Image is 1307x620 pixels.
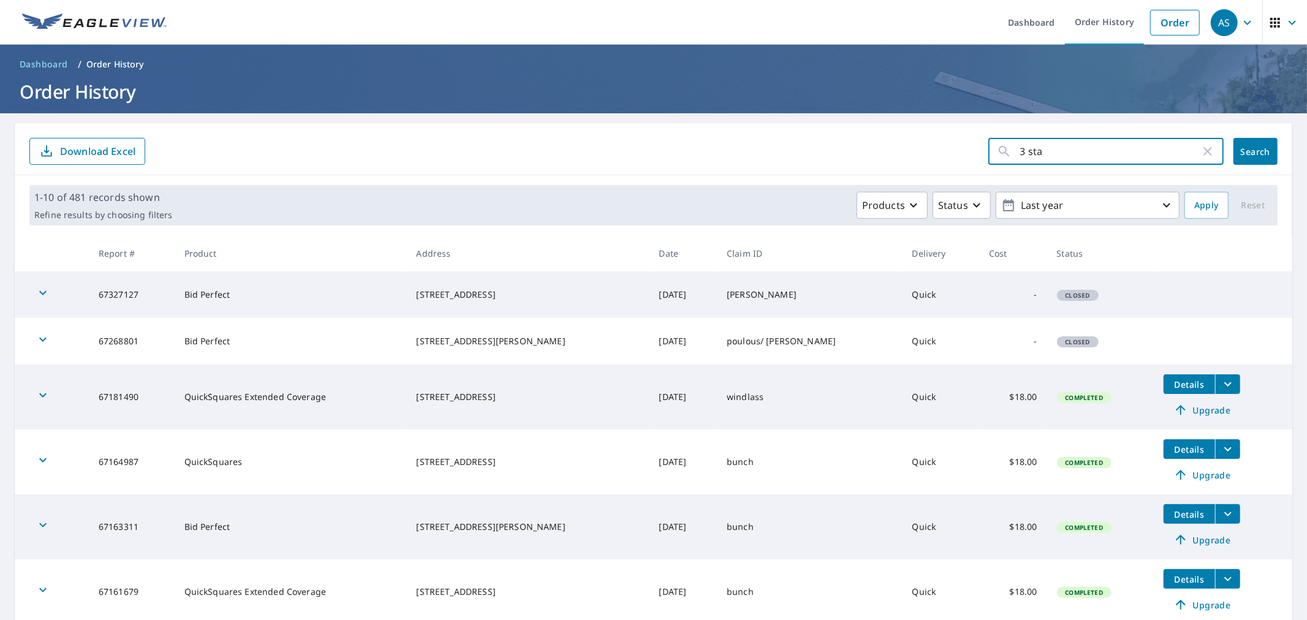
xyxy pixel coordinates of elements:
button: detailsBtn-67163311 [1164,504,1215,524]
p: Download Excel [60,145,135,158]
td: [PERSON_NAME] [717,271,902,318]
td: [DATE] [650,494,718,559]
span: Closed [1058,338,1097,346]
button: Apply [1184,192,1229,219]
a: Dashboard [15,55,73,74]
th: Claim ID [717,235,902,271]
td: 67164987 [89,429,175,494]
td: $18.00 [979,365,1047,429]
th: Product [175,235,407,271]
h1: Order History [15,79,1292,104]
td: [DATE] [650,271,718,318]
p: Status [938,198,968,213]
div: [STREET_ADDRESS] [417,391,640,403]
td: $18.00 [979,494,1047,559]
div: [STREET_ADDRESS] [417,289,640,301]
td: Bid Perfect [175,271,407,318]
button: detailsBtn-67161679 [1164,569,1215,589]
td: 67181490 [89,365,175,429]
li: / [78,57,81,72]
th: Date [650,235,718,271]
th: Address [407,235,650,271]
button: filesDropdownBtn-67181490 [1215,374,1240,394]
span: Search [1243,146,1268,157]
span: Upgrade [1171,403,1233,417]
p: Refine results by choosing filters [34,210,172,221]
td: Quick [903,365,979,429]
th: Report # [89,235,175,271]
span: Details [1171,573,1208,585]
td: windlass [717,365,902,429]
img: EV Logo [22,13,167,32]
td: - [979,318,1047,365]
span: Completed [1058,458,1110,467]
a: Order [1150,10,1200,36]
button: Products [857,192,928,219]
p: Order History [86,58,144,70]
nav: breadcrumb [15,55,1292,74]
div: [STREET_ADDRESS][PERSON_NAME] [417,335,640,347]
div: [STREET_ADDRESS][PERSON_NAME] [417,521,640,533]
button: Status [933,192,991,219]
td: Quick [903,494,979,559]
span: Details [1171,444,1208,455]
a: Upgrade [1164,465,1240,485]
button: filesDropdownBtn-67164987 [1215,439,1240,459]
span: Completed [1058,393,1110,402]
td: $18.00 [979,429,1047,494]
a: Upgrade [1164,530,1240,550]
div: AS [1211,9,1238,36]
span: Completed [1058,523,1110,532]
span: Upgrade [1171,532,1233,547]
td: Quick [903,318,979,365]
div: [STREET_ADDRESS] [417,456,640,468]
td: [DATE] [650,318,718,365]
th: Status [1047,235,1154,271]
th: Delivery [903,235,979,271]
button: detailsBtn-67181490 [1164,374,1215,394]
td: Quick [903,271,979,318]
p: 1-10 of 481 records shown [34,190,172,205]
td: Bid Perfect [175,318,407,365]
input: Address, Report #, Claim ID, etc. [1020,134,1200,168]
td: [DATE] [650,365,718,429]
td: Quick [903,429,979,494]
button: filesDropdownBtn-67163311 [1215,504,1240,524]
span: Details [1171,379,1208,390]
td: QuickSquares [175,429,407,494]
button: Download Excel [29,138,145,165]
td: bunch [717,494,902,559]
span: Closed [1058,291,1097,300]
span: Completed [1058,588,1110,597]
td: poulous/ [PERSON_NAME] [717,318,902,365]
td: [DATE] [650,429,718,494]
a: Upgrade [1164,595,1240,614]
td: 67327127 [89,271,175,318]
td: bunch [717,429,902,494]
td: 67163311 [89,494,175,559]
div: [STREET_ADDRESS] [417,586,640,598]
span: Upgrade [1171,597,1233,612]
button: detailsBtn-67164987 [1164,439,1215,459]
td: Bid Perfect [175,494,407,559]
span: Upgrade [1171,467,1233,482]
button: filesDropdownBtn-67161679 [1215,569,1240,589]
td: - [979,271,1047,318]
span: Details [1171,508,1208,520]
span: Apply [1194,198,1219,213]
td: 67268801 [89,318,175,365]
td: QuickSquares Extended Coverage [175,365,407,429]
th: Cost [979,235,1047,271]
button: Last year [996,192,1180,219]
p: Last year [1016,195,1159,216]
p: Products [862,198,905,213]
span: Dashboard [20,58,68,70]
button: Search [1233,138,1278,165]
a: Upgrade [1164,400,1240,420]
